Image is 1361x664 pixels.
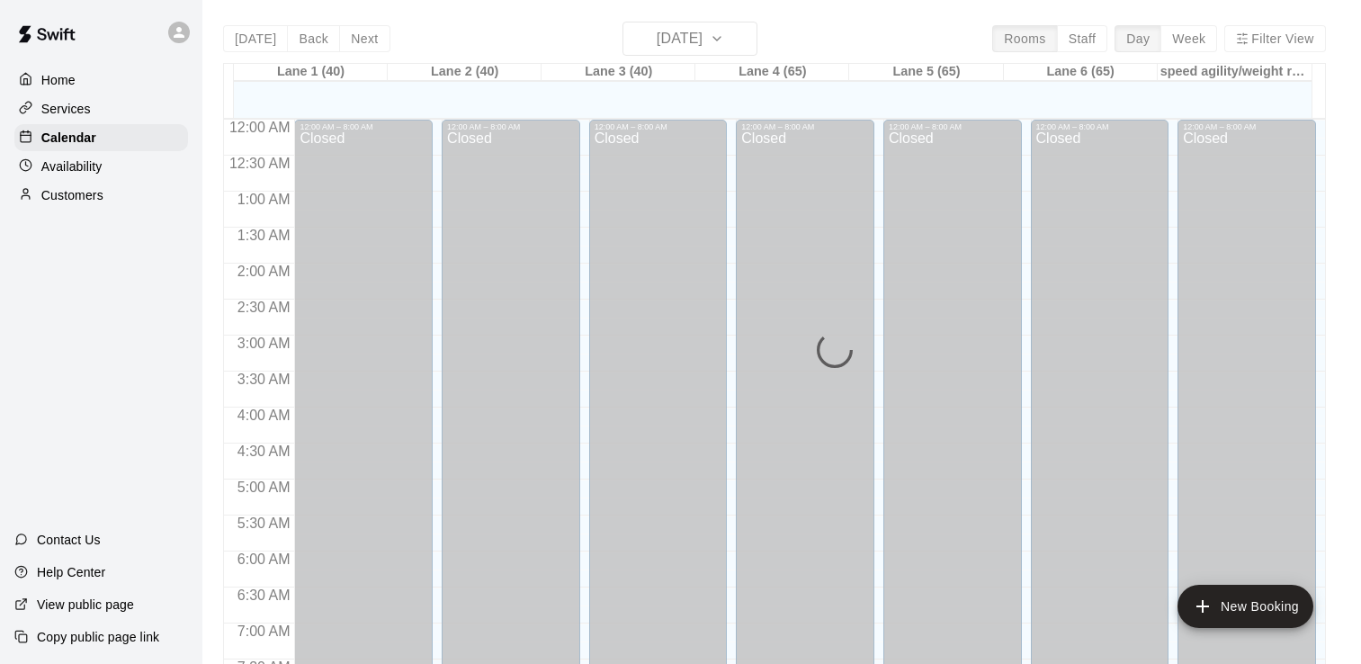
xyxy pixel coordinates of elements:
[388,64,542,81] div: Lane 2 (40)
[233,552,295,567] span: 6:00 AM
[233,408,295,423] span: 4:00 AM
[37,596,134,614] p: View public page
[233,192,295,207] span: 1:00 AM
[233,588,295,603] span: 6:30 AM
[41,71,76,89] p: Home
[37,628,159,646] p: Copy public page link
[41,129,96,147] p: Calendar
[233,372,295,387] span: 3:30 AM
[233,480,295,495] span: 5:00 AM
[234,64,388,81] div: Lane 1 (40)
[741,122,869,131] div: 12:00 AM – 8:00 AM
[233,228,295,243] span: 1:30 AM
[233,516,295,531] span: 5:30 AM
[300,122,427,131] div: 12:00 AM – 8:00 AM
[595,122,722,131] div: 12:00 AM – 8:00 AM
[233,264,295,279] span: 2:00 AM
[889,122,1016,131] div: 12:00 AM – 8:00 AM
[41,157,103,175] p: Availability
[14,153,188,180] a: Availability
[1036,122,1164,131] div: 12:00 AM – 8:00 AM
[14,67,188,94] a: Home
[225,156,295,171] span: 12:30 AM
[233,300,295,315] span: 2:30 AM
[14,124,188,151] a: Calendar
[542,64,695,81] div: Lane 3 (40)
[41,100,91,118] p: Services
[37,563,105,581] p: Help Center
[233,444,295,459] span: 4:30 AM
[695,64,849,81] div: Lane 4 (65)
[14,95,188,122] a: Services
[41,186,103,204] p: Customers
[37,531,101,549] p: Contact Us
[233,336,295,351] span: 3:00 AM
[14,182,188,209] a: Customers
[233,624,295,639] span: 7:00 AM
[1177,585,1313,628] button: add
[1004,64,1158,81] div: Lane 6 (65)
[849,64,1003,81] div: Lane 5 (65)
[1158,64,1312,81] div: speed agility/weight room
[1183,122,1311,131] div: 12:00 AM – 8:00 AM
[225,120,295,135] span: 12:00 AM
[447,122,575,131] div: 12:00 AM – 8:00 AM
